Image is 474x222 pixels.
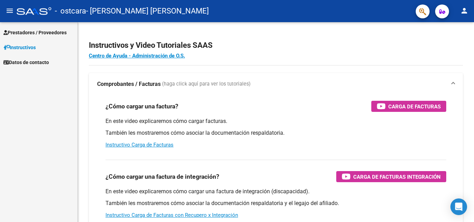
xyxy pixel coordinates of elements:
button: Carga de Facturas Integración [336,171,446,182]
h3: ¿Cómo cargar una factura? [105,101,178,111]
span: Datos de contacto [3,59,49,66]
span: Carga de Facturas Integración [353,172,441,181]
span: - ostcara [55,3,86,19]
span: Instructivos [3,44,36,51]
h3: ¿Cómo cargar una factura de integración? [105,172,219,181]
p: En este video explicaremos cómo cargar facturas. [105,117,446,125]
a: Instructivo Carga de Facturas [105,142,173,148]
span: - [PERSON_NAME] [PERSON_NAME] [86,3,209,19]
h2: Instructivos y Video Tutoriales SAAS [89,39,463,52]
a: Centro de Ayuda - Administración de O.S. [89,53,185,59]
span: Prestadores / Proveedores [3,29,67,36]
mat-icon: person [460,7,468,15]
a: Instructivo Carga de Facturas con Recupero x Integración [105,212,238,218]
p: En este video explicaremos cómo cargar una factura de integración (discapacidad). [105,188,446,195]
span: (haga click aquí para ver los tutoriales) [162,80,251,88]
p: También les mostraremos cómo asociar la documentación respaldatoria y el legajo del afiliado. [105,199,446,207]
div: Open Intercom Messenger [450,198,467,215]
p: También les mostraremos cómo asociar la documentación respaldatoria. [105,129,446,137]
mat-icon: menu [6,7,14,15]
span: Carga de Facturas [388,102,441,111]
mat-expansion-panel-header: Comprobantes / Facturas (haga click aquí para ver los tutoriales) [89,73,463,95]
button: Carga de Facturas [371,101,446,112]
strong: Comprobantes / Facturas [97,80,161,88]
